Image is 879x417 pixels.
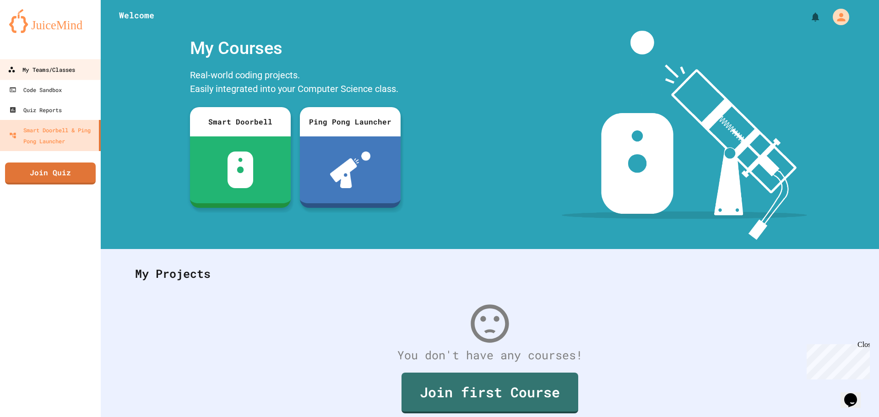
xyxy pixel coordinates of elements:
[228,152,254,188] img: sdb-white.svg
[4,4,63,58] div: Chat with us now!Close
[330,152,371,188] img: ppl-with-ball.png
[9,84,62,95] div: Code Sandbox
[823,6,852,27] div: My Account
[5,162,96,184] a: Join Quiz
[126,347,854,364] div: You don't have any courses!
[9,125,95,146] div: Smart Doorbell & Ping Pong Launcher
[9,9,92,33] img: logo-orange.svg
[185,31,405,66] div: My Courses
[126,256,854,292] div: My Projects
[300,107,401,136] div: Ping Pong Launcher
[402,373,578,413] a: Join first Course
[185,66,405,100] div: Real-world coding projects. Easily integrated into your Computer Science class.
[841,380,870,408] iframe: chat widget
[190,107,291,136] div: Smart Doorbell
[793,9,823,25] div: My Notifications
[562,31,807,240] img: banner-image-my-projects.png
[9,104,62,115] div: Quiz Reports
[803,341,870,379] iframe: chat widget
[8,64,75,76] div: My Teams/Classes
